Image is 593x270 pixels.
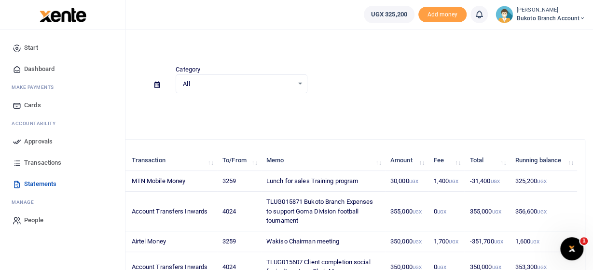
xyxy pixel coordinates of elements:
[126,192,217,231] td: Account Transfers Inwards
[24,64,55,74] span: Dashboard
[537,265,546,270] small: UGX
[510,231,577,252] td: 1,600
[126,171,217,192] td: MTN Mobile Money
[437,265,446,270] small: UGX
[8,195,117,210] li: M
[510,171,577,192] td: 325,200
[37,42,585,52] h4: Statements
[24,100,41,110] span: Cards
[464,192,510,231] td: 355,000
[24,158,61,168] span: Transactions
[385,231,428,252] td: 350,000
[183,79,293,89] span: All
[418,7,467,23] li: Toup your wallet
[464,150,510,171] th: Total: activate to sort column ascending
[428,192,464,231] td: 0
[464,171,510,192] td: -31,400
[530,239,539,244] small: UGX
[496,6,585,23] a: profile-user [PERSON_NAME] Bukoto Branch account
[8,131,117,152] a: Approvals
[8,116,117,131] li: Ac
[409,179,418,184] small: UGX
[8,210,117,231] a: People
[24,215,43,225] span: People
[428,231,464,252] td: 1,700
[8,37,117,58] a: Start
[217,150,261,171] th: To/From: activate to sort column ascending
[517,6,585,14] small: [PERSON_NAME]
[492,209,501,214] small: UGX
[217,192,261,231] td: 4024
[517,14,585,23] span: Bukoto Branch account
[24,179,56,189] span: Statements
[492,265,501,270] small: UGX
[385,150,428,171] th: Amount: activate to sort column ascending
[8,95,117,116] a: Cards
[413,239,422,244] small: UGX
[437,209,446,214] small: UGX
[261,171,385,192] td: Lunch for sales Training program
[8,58,117,80] a: Dashboard
[126,231,217,252] td: Airtel Money
[464,231,510,252] td: -351,700
[8,80,117,95] li: M
[16,84,54,91] span: ake Payments
[24,137,53,146] span: Approvals
[449,239,458,244] small: UGX
[490,179,499,184] small: UGX
[126,150,217,171] th: Transaction: activate to sort column ascending
[24,43,38,53] span: Start
[428,171,464,192] td: 1,400
[176,65,200,74] label: Category
[494,239,503,244] small: UGX
[413,209,422,214] small: UGX
[217,231,261,252] td: 3259
[428,150,464,171] th: Fee: activate to sort column ascending
[418,7,467,23] span: Add money
[16,199,34,206] span: anage
[537,209,546,214] small: UGX
[449,179,458,184] small: UGX
[371,10,407,19] span: UGX 325,200
[537,179,546,184] small: UGX
[364,6,414,23] a: UGX 325,200
[8,152,117,173] a: Transactions
[8,173,117,195] a: Statements
[510,150,577,171] th: Running balance: activate to sort column ascending
[385,171,428,192] td: 30,000
[261,150,385,171] th: Memo: activate to sort column ascending
[39,11,86,18] a: logo-small logo-large logo-large
[510,192,577,231] td: 356,600
[217,171,261,192] td: 3259
[580,237,588,245] span: 1
[37,105,585,115] p: Download
[261,231,385,252] td: Wakiso Chairman meeting
[261,192,385,231] td: TLUG015871 Bukoto Branch Expenses to support Goma Division football tournament
[560,237,583,260] iframe: Intercom live chat
[418,10,467,17] a: Add money
[385,192,428,231] td: 355,000
[360,6,418,23] li: Wallet ballance
[19,120,55,127] span: countability
[413,265,422,270] small: UGX
[496,6,513,23] img: profile-user
[40,8,86,22] img: logo-large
